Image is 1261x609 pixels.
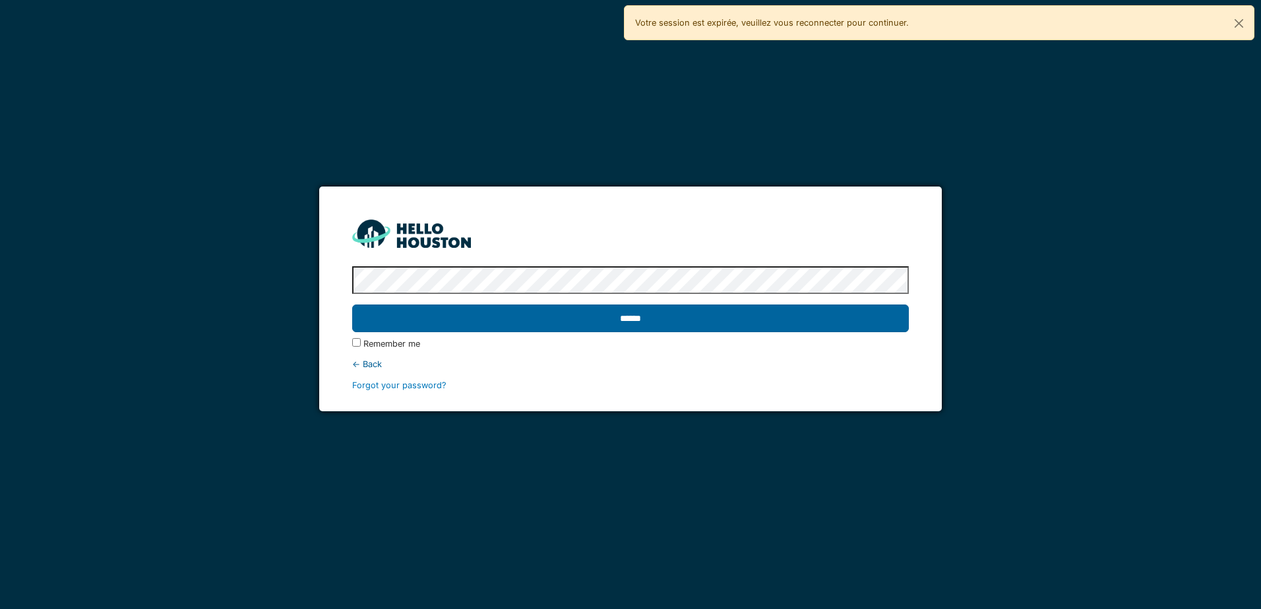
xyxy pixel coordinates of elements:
img: HH_line-BYnF2_Hg.png [352,219,471,248]
label: Remember me [363,337,420,350]
a: Forgot your password? [352,380,446,390]
div: ← Back [352,358,908,370]
button: Close [1224,6,1254,41]
div: Votre session est expirée, veuillez vous reconnecter pour continuer. [624,5,1254,40]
